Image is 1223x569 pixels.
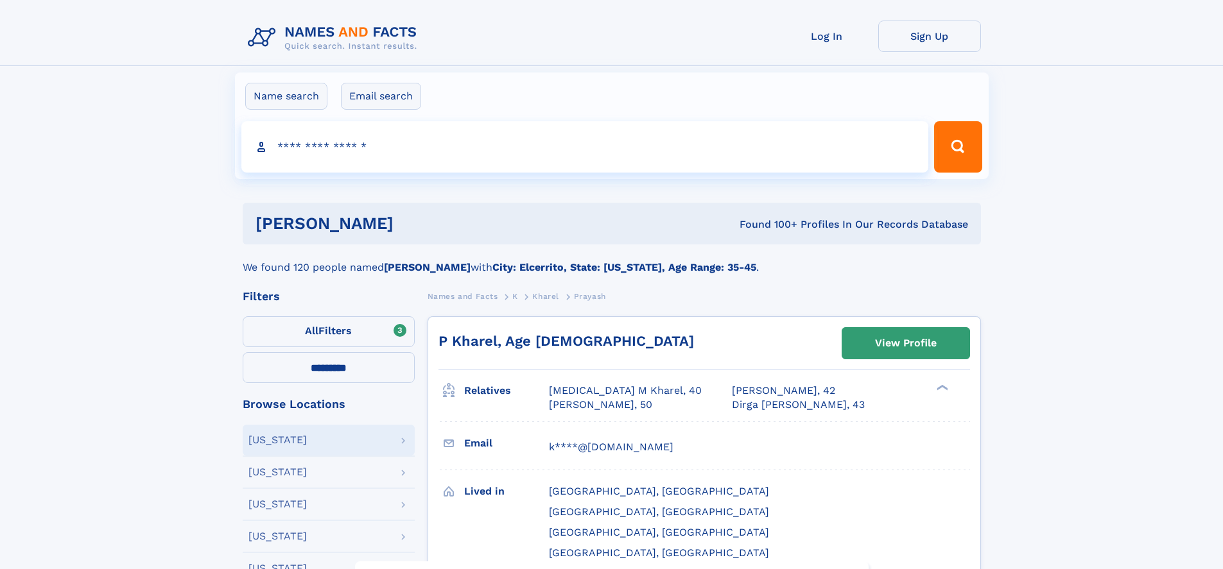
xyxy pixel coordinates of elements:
a: Dirga [PERSON_NAME], 43 [732,398,865,412]
div: Filters [243,291,415,302]
h3: Email [464,432,549,454]
span: Prayash [574,292,606,301]
input: search input [241,121,929,173]
a: [PERSON_NAME], 50 [549,398,652,412]
span: [GEOGRAPHIC_DATA], [GEOGRAPHIC_DATA] [549,485,769,497]
a: [PERSON_NAME], 42 [732,384,835,398]
div: [US_STATE] [248,499,307,509]
a: Sign Up [878,21,981,52]
label: Name search [245,83,327,110]
div: Found 100+ Profiles In Our Records Database [566,217,968,232]
div: View Profile [875,328,937,358]
label: Filters [243,316,415,347]
a: Log In [776,21,878,52]
span: [GEOGRAPHIC_DATA], [GEOGRAPHIC_DATA] [549,526,769,538]
a: Kharel [532,288,559,304]
span: All [305,325,318,337]
span: Kharel [532,292,559,301]
a: Names and Facts [428,288,498,304]
div: We found 120 people named with . [243,244,981,275]
h1: [PERSON_NAME] [256,216,567,232]
a: P Kharel, Age [DEMOGRAPHIC_DATA] [438,333,694,349]
b: City: Elcerrito, State: [US_STATE], Age Range: 35-45 [492,261,756,273]
span: [GEOGRAPHIC_DATA], [GEOGRAPHIC_DATA] [549,547,769,559]
a: View Profile [842,328,969,359]
a: K [512,288,518,304]
h3: Relatives [464,380,549,402]
div: [US_STATE] [248,435,307,445]
div: Browse Locations [243,398,415,410]
div: [US_STATE] [248,467,307,477]
button: Search Button [934,121,982,173]
img: Logo Names and Facts [243,21,428,55]
b: [PERSON_NAME] [384,261,471,273]
div: [US_STATE] [248,531,307,541]
div: ❯ [933,384,949,392]
label: Email search [341,83,421,110]
span: K [512,292,518,301]
a: [MEDICAL_DATA] M Kharel, 40 [549,384,702,398]
span: [GEOGRAPHIC_DATA], [GEOGRAPHIC_DATA] [549,505,769,518]
h3: Lived in [464,480,549,502]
